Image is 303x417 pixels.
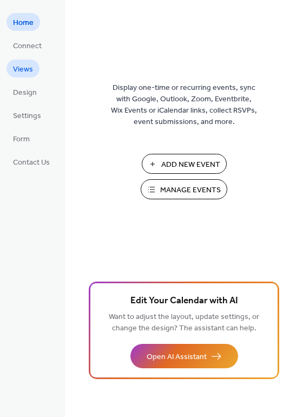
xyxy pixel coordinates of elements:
a: Views [6,60,39,77]
a: Home [6,13,40,31]
a: Form [6,129,36,147]
span: Manage Events [160,185,221,196]
a: Connect [6,36,48,54]
span: Contact Us [13,157,50,168]
button: Manage Events [141,179,227,199]
span: Settings [13,110,41,122]
a: Settings [6,106,48,124]
span: Edit Your Calendar with AI [130,294,238,309]
button: Open AI Assistant [130,344,238,368]
span: Connect [13,41,42,52]
span: Open AI Assistant [147,351,207,363]
button: Add New Event [142,154,227,174]
a: Contact Us [6,153,56,171]
span: Want to adjust the layout, update settings, or change the design? The assistant can help. [109,310,259,336]
a: Design [6,83,43,101]
span: Display one-time or recurring events, sync with Google, Outlook, Zoom, Eventbrite, Wix Events or ... [111,82,257,128]
span: Home [13,17,34,29]
span: Form [13,134,30,145]
span: Views [13,64,33,75]
span: Design [13,87,37,99]
span: Add New Event [161,159,220,171]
